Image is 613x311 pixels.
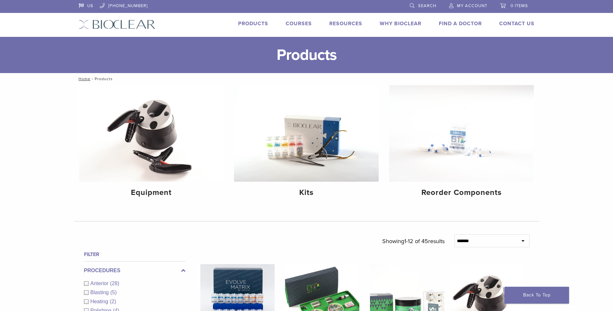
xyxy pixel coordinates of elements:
span: (2) [110,299,116,304]
a: Find A Doctor [439,20,482,27]
img: Equipment [79,85,224,182]
span: Anterior [90,281,110,286]
h4: Filter [84,251,185,258]
h4: Kits [239,187,374,198]
a: Contact Us [499,20,534,27]
a: Equipment [79,85,224,203]
span: My Account [457,3,487,8]
img: Reorder Components [389,85,534,182]
span: Blasting [90,290,111,295]
span: / [90,77,95,80]
h4: Equipment [84,187,219,198]
h4: Reorder Components [394,187,529,198]
p: Showing results [382,234,445,248]
span: Heating [90,299,110,304]
span: 1-12 of 45 [404,238,428,245]
img: Bioclear [79,20,155,29]
a: Resources [329,20,362,27]
a: Back To Top [504,287,569,304]
a: Home [77,77,90,81]
span: (28) [110,281,119,286]
label: Procedures [84,267,185,274]
a: Products [238,20,268,27]
nav: Products [74,73,539,85]
span: (5) [110,290,117,295]
a: Kits [234,85,379,203]
span: Search [418,3,436,8]
a: Courses [286,20,312,27]
img: Kits [234,85,379,182]
span: 0 items [511,3,528,8]
a: Reorder Components [389,85,534,203]
a: Why Bioclear [380,20,421,27]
